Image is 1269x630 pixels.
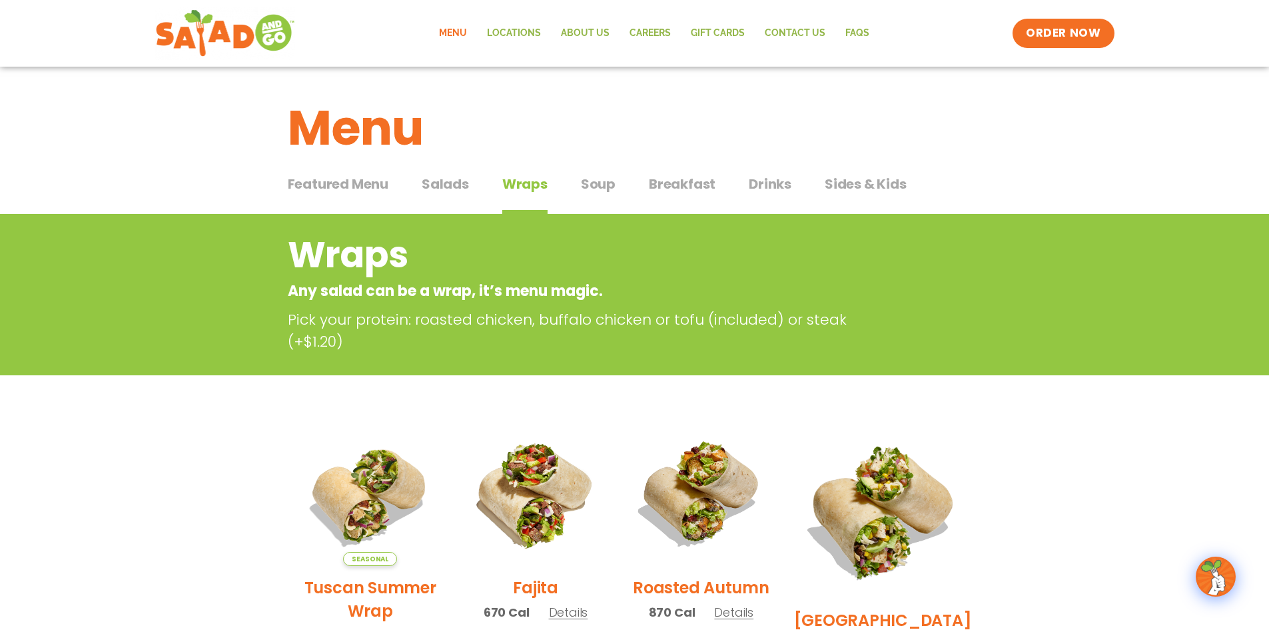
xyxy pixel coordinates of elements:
a: Contact Us [755,18,835,49]
span: ORDER NOW [1026,25,1100,41]
p: Pick your protein: roasted chicken, buffalo chicken or tofu (included) or steak (+$1.20) [288,309,881,353]
nav: Menu [429,18,879,49]
a: Locations [477,18,551,49]
img: new-SAG-logo-768×292 [155,7,296,60]
span: 870 Cal [649,603,695,621]
h2: Fajita [513,576,558,599]
h2: Wraps [288,228,875,282]
span: 670 Cal [484,603,530,621]
a: GIFT CARDS [681,18,755,49]
h2: Tuscan Summer Wrap [298,576,443,623]
p: Any salad can be a wrap, it’s menu magic. [288,280,875,302]
a: FAQs [835,18,879,49]
a: Careers [620,18,681,49]
h1: Menu [288,92,982,164]
span: Salads [422,174,469,194]
span: Wraps [502,174,548,194]
span: Details [714,604,753,621]
img: Product photo for Tuscan Summer Wrap [298,421,443,566]
span: Details [549,604,588,621]
span: Seasonal [343,552,397,566]
span: Featured Menu [288,174,388,194]
img: Product photo for BBQ Ranch Wrap [794,421,972,599]
a: ORDER NOW [1013,19,1114,48]
span: Breakfast [649,174,715,194]
img: Product photo for Fajita Wrap [463,421,608,566]
span: Drinks [749,174,791,194]
img: wpChatIcon [1197,558,1234,595]
span: Sides & Kids [825,174,907,194]
span: Soup [581,174,616,194]
img: Product photo for Roasted Autumn Wrap [628,421,773,566]
a: About Us [551,18,620,49]
a: Menu [429,18,477,49]
div: Tabbed content [288,169,982,215]
h2: Roasted Autumn [633,576,769,599]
